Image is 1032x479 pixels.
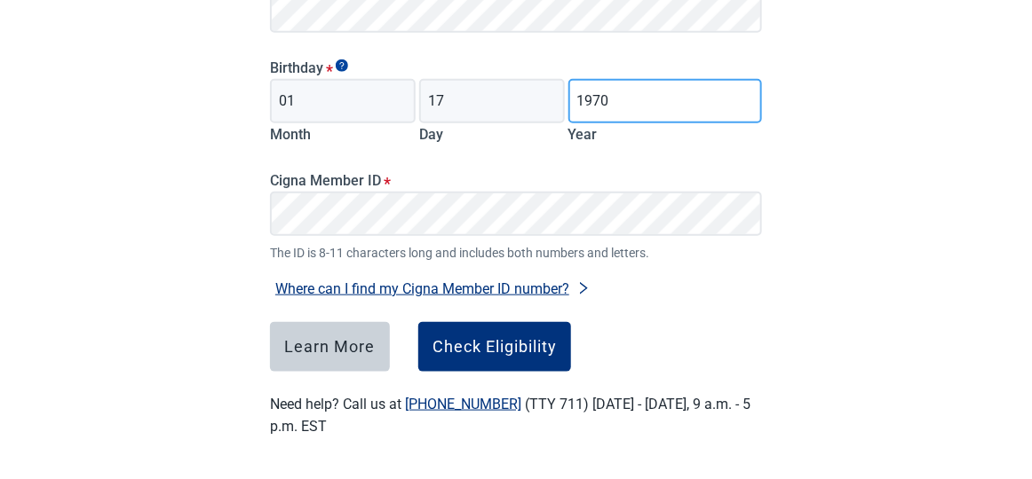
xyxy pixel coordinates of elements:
[419,126,443,143] label: Day
[270,277,596,301] button: Where can I find my Cigna Member ID number?
[433,338,557,356] div: Check Eligibility
[576,281,591,295] span: right
[270,396,750,435] label: Need help? Call us at (TTY 711) [DATE] - [DATE], 9 a.m. - 5 p.m. EST
[568,126,598,143] label: Year
[270,126,311,143] label: Month
[405,396,521,412] a: [PHONE_NUMBER]
[270,59,762,76] legend: Birthday
[419,79,565,123] input: Birth day
[418,322,571,372] button: Check Eligibility
[270,322,390,372] button: Learn More
[568,79,762,123] input: Birth year
[336,59,348,72] span: Show tooltip
[270,79,416,123] input: Birth month
[270,172,762,189] label: Cigna Member ID
[270,243,762,263] span: The ID is 8-11 characters long and includes both numbers and letters.
[285,338,376,356] div: Learn More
